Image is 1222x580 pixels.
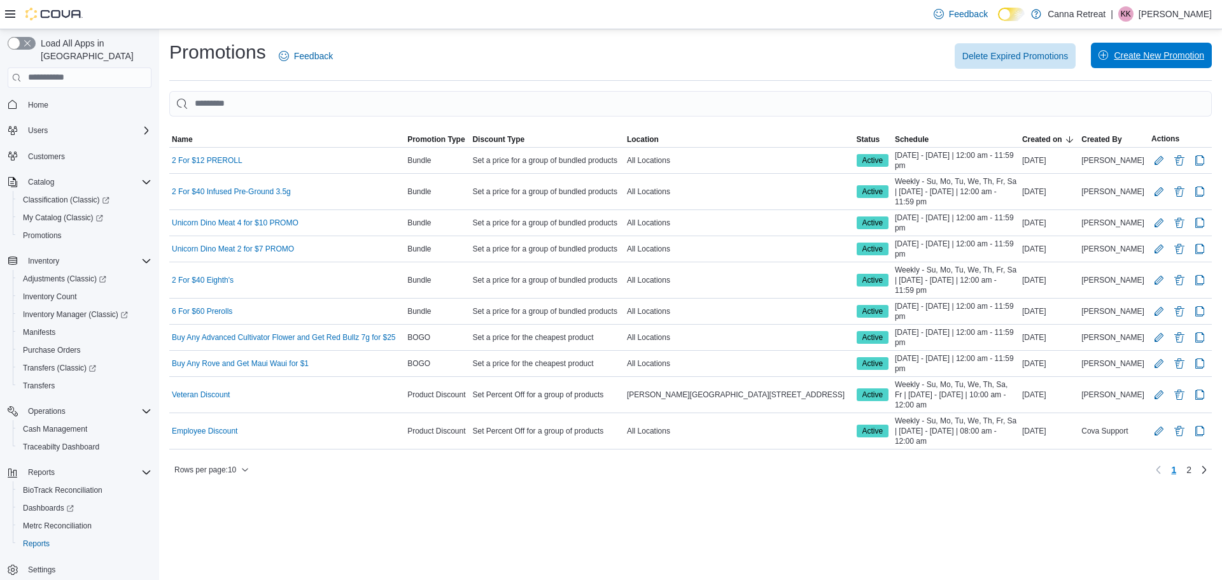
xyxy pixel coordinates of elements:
span: Promotions [18,228,151,243]
a: Inventory Manager (Classic) [13,306,157,323]
a: BioTrack Reconciliation [18,483,108,498]
button: Delete Promotion [1172,387,1187,402]
div: Kady Kingsbury [1118,6,1134,22]
p: | [1111,6,1113,22]
button: Edit Promotion [1151,304,1167,319]
input: Dark Mode [998,8,1025,21]
button: Clone Promotion [1192,215,1207,230]
a: Traceabilty Dashboard [18,439,104,455]
span: All Locations [627,358,670,369]
span: Customers [28,152,65,162]
div: Set a price for a group of bundled products [470,272,624,288]
span: [PERSON_NAME] [1081,358,1144,369]
button: Page 1 of 2 [1166,460,1181,480]
button: Edit Promotion [1151,272,1167,288]
span: Discount Type [472,134,524,145]
div: [DATE] [1020,330,1079,345]
span: Product Discount [407,390,465,400]
a: Dashboards [13,499,157,517]
span: Traceabilty Dashboard [18,439,151,455]
span: Created By [1081,134,1121,145]
span: Location [627,134,659,145]
button: Delete Promotion [1172,356,1187,371]
button: Delete Promotion [1172,215,1187,230]
span: Active [857,216,889,229]
span: Name [172,134,193,145]
button: Purchase Orders [13,341,157,359]
span: Schedule [895,134,929,145]
span: All Locations [627,332,670,343]
button: Inventory [23,253,64,269]
button: Clone Promotion [1192,330,1207,345]
a: Metrc Reconciliation [18,518,97,534]
a: 6 For $60 Prerolls [172,306,232,316]
button: Discount Type [470,132,624,147]
span: Operations [23,404,151,419]
button: Name [169,132,405,147]
div: [DATE] [1020,304,1079,319]
img: Cova [25,8,83,20]
span: Home [23,97,151,113]
span: BioTrack Reconciliation [18,483,151,498]
span: Transfers [18,378,151,393]
div: Set a price for a group of bundled products [470,184,624,199]
a: Unicorn Dino Meat 2 for $7 PROMO [172,244,294,254]
span: [PERSON_NAME][GEOGRAPHIC_DATA][STREET_ADDRESS] [627,390,845,400]
span: [PERSON_NAME] [1081,306,1144,316]
a: Dashboards [18,500,79,516]
p: Canna Retreat [1048,6,1106,22]
span: [PERSON_NAME] [1081,332,1144,343]
button: Rows per page:10 [169,462,254,477]
span: Product Discount [407,426,465,436]
button: Edit Promotion [1151,423,1167,439]
button: Clone Promotion [1192,387,1207,402]
button: Schedule [892,132,1020,147]
div: [DATE] [1020,241,1079,257]
button: Metrc Reconciliation [13,517,157,535]
nav: Pagination for table: [1151,460,1212,480]
span: [PERSON_NAME] [1081,218,1144,228]
button: Clone Promotion [1192,153,1207,168]
a: Customers [23,149,70,164]
button: Clone Promotion [1192,241,1207,257]
span: Active [857,305,889,318]
a: Transfers (Classic) [13,359,157,377]
button: Clone Promotion [1192,304,1207,319]
a: Unicorn Dino Meat 4 for $10 PROMO [172,218,298,228]
span: Load All Apps in [GEOGRAPHIC_DATA] [36,37,151,62]
span: [DATE] - [DATE] | 12:00 am - 11:59 pm [895,353,1017,374]
span: [DATE] - [DATE] | 12:00 am - 11:59 pm [895,301,1017,322]
span: Active [857,274,889,286]
span: Bundle [407,244,431,254]
button: Promotions [13,227,157,244]
a: Inventory Manager (Classic) [18,307,133,322]
button: Status [854,132,892,147]
span: Dark Mode [998,21,999,22]
div: Set a price for the cheapest product [470,330,624,345]
div: [DATE] [1020,184,1079,199]
span: Settings [28,565,55,575]
button: Delete Promotion [1172,272,1187,288]
span: 1 [1171,463,1176,476]
span: [PERSON_NAME] [1081,275,1144,285]
a: Manifests [18,325,60,340]
span: Inventory Count [23,292,77,302]
button: Create New Promotion [1091,43,1212,68]
span: Inventory Manager (Classic) [23,309,128,320]
button: Traceabilty Dashboard [13,438,157,456]
button: Delete Expired Promotions [955,43,1076,69]
button: Delete Promotion [1172,304,1187,319]
span: Transfers (Classic) [18,360,151,376]
span: [DATE] - [DATE] | 12:00 am - 11:59 pm [895,213,1017,233]
button: Clone Promotion [1192,423,1207,439]
button: Location [624,132,854,147]
span: Active [857,425,889,437]
span: All Locations [627,244,670,254]
span: [DATE] - [DATE] | 12:00 am - 11:59 pm [895,239,1017,259]
button: Reports [13,535,157,553]
span: KK [1121,6,1131,22]
a: 2 For $12 PREROLL [172,155,242,166]
button: Clone Promotion [1192,184,1207,199]
a: Home [23,97,53,113]
button: Inventory [3,252,157,270]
